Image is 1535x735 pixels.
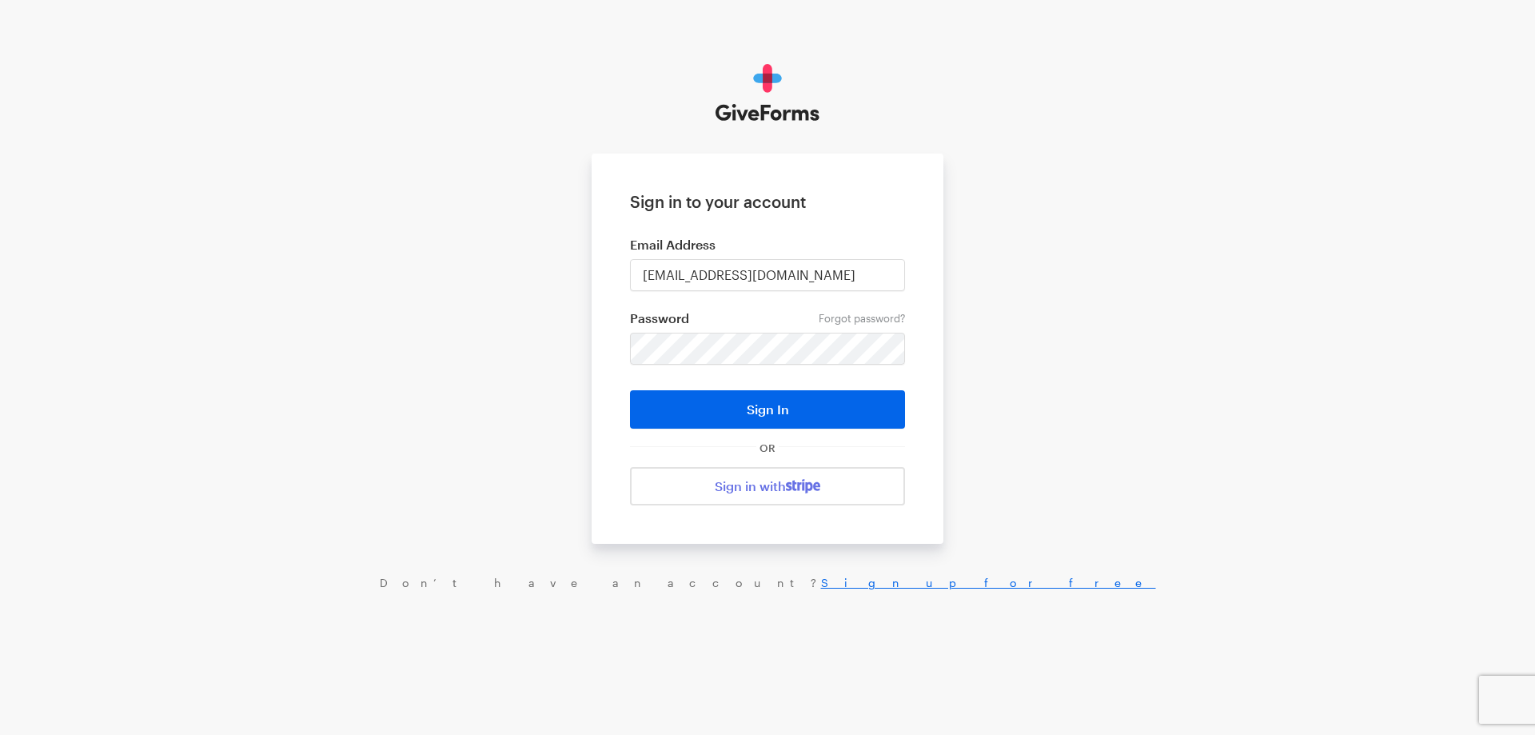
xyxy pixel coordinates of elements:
[716,64,820,122] img: GiveForms
[630,310,905,326] label: Password
[630,192,905,211] h1: Sign in to your account
[819,312,905,325] a: Forgot password?
[630,237,905,253] label: Email Address
[821,576,1156,589] a: Sign up for free
[756,441,779,454] span: OR
[16,576,1519,590] div: Don’t have an account?
[630,467,905,505] a: Sign in with
[630,390,905,429] button: Sign In
[786,479,820,493] img: stripe-07469f1003232ad58a8838275b02f7af1ac9ba95304e10fa954b414cd571f63b.svg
